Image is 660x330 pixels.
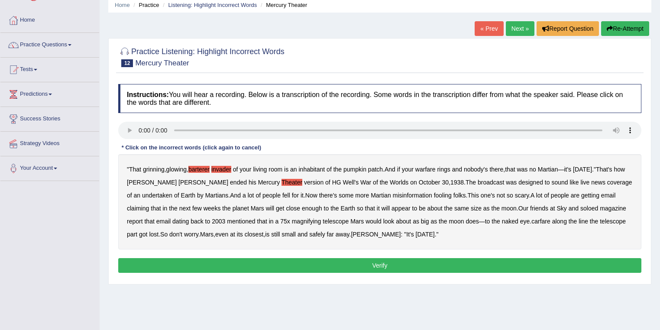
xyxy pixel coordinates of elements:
b: fooling [434,192,452,199]
b: as [430,218,437,225]
b: for [292,192,299,199]
b: of [325,179,330,186]
b: [PERSON_NAME] [127,179,177,186]
b: naked [502,218,518,225]
b: an [134,192,141,199]
div: * Click on the incorrect words (click again to cancel) [118,143,265,152]
a: Tests [0,58,99,79]
b: War [360,179,371,186]
b: Martian [371,192,391,199]
b: magazine [600,205,626,212]
b: like [569,179,579,186]
b: undertaken [142,192,172,199]
b: the [492,205,500,212]
b: if [397,166,400,173]
b: will [382,205,390,212]
b: It's [406,231,414,238]
b: friends [530,205,548,212]
b: to [412,205,417,212]
b: HG [332,179,341,186]
b: A [531,192,534,199]
b: to [545,179,550,186]
b: the [492,218,500,225]
b: the [590,218,598,225]
b: Mercury [258,179,280,186]
b: Worlds [390,179,408,186]
b: no [529,166,536,173]
b: Mars [350,218,364,225]
b: living [253,166,267,173]
b: does [466,218,479,225]
b: getting [581,192,599,199]
b: so [357,205,363,212]
a: Home [0,8,99,30]
b: few [192,205,202,212]
b: email [156,218,171,225]
b: safely [309,231,325,238]
b: was [506,179,517,186]
b: the [169,205,177,212]
span: 12 [121,59,133,67]
b: is [284,166,288,173]
b: size [471,205,482,212]
button: Re-Attempt [601,21,649,36]
b: a [243,192,246,199]
a: Your Account [0,156,99,178]
b: on [410,179,417,186]
b: and [452,166,462,173]
b: and [298,231,307,238]
b: get [276,205,284,212]
b: still [271,231,280,238]
b: planet [233,205,249,212]
b: scary [515,192,529,199]
b: inhabitant [299,166,325,173]
b: October [419,179,440,186]
b: to [485,218,490,225]
b: moon [449,218,464,225]
b: more [355,192,369,199]
b: in [163,205,168,212]
b: Earth [341,205,355,212]
b: The [466,179,476,186]
b: grinning [143,166,165,173]
b: 30 [442,179,449,186]
b: of [256,192,261,199]
b: the [569,218,577,225]
small: Mercury Theater [135,59,189,67]
b: So [160,231,168,238]
b: part [127,231,137,238]
b: [DATE] [416,231,435,238]
b: pumpkin [343,166,366,173]
b: got [139,231,147,238]
b: barterer [188,166,210,173]
b: folks [453,192,466,199]
a: Strategy Videos [0,132,99,153]
b: live [580,179,589,186]
b: soloed [580,205,598,212]
b: weeks [204,205,221,212]
a: Home [115,2,130,8]
b: Well's [343,179,359,186]
b: 2003 [212,218,225,225]
b: the [222,205,230,212]
b: an [290,166,297,173]
b: a [275,218,279,225]
b: report [127,218,143,225]
a: Listening: Highlight Incorrect Words [168,2,257,8]
b: [PERSON_NAME] [351,231,401,238]
b: of [327,166,332,173]
b: close [286,205,300,212]
b: appear [391,205,411,212]
a: « Prev [475,21,503,36]
b: lot [536,192,543,199]
b: [DATE] [573,166,592,173]
b: that [505,166,515,173]
b: warfare [415,166,436,173]
b: big [421,218,429,225]
b: claiming [127,205,149,212]
b: Martian [538,166,558,173]
b: your [402,166,414,173]
b: by [197,192,204,199]
li: Practice [131,1,159,9]
b: not [497,192,505,199]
